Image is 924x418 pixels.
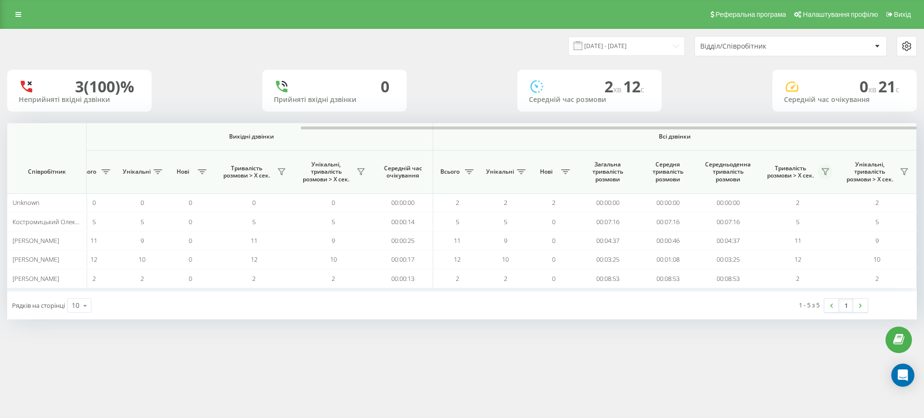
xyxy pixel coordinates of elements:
[552,236,555,245] span: 0
[141,274,144,283] span: 2
[795,255,801,264] span: 12
[456,217,459,226] span: 5
[698,212,758,231] td: 00:07:16
[638,193,698,212] td: 00:00:00
[252,274,256,283] span: 2
[373,212,433,231] td: 00:00:14
[896,84,899,95] span: c
[613,84,623,95] span: хв
[698,250,758,269] td: 00:03:25
[219,165,274,179] span: Тривалість розмови > Х сек.
[141,198,144,207] span: 0
[875,274,879,283] span: 2
[638,269,698,288] td: 00:08:53
[123,168,151,176] span: Унікальні
[13,217,92,226] span: Костромицький Олександр
[373,231,433,250] td: 00:00:25
[252,217,256,226] span: 5
[462,133,888,140] span: Всі дзвінки
[381,77,389,96] div: 0
[534,168,558,176] span: Нові
[189,255,192,264] span: 0
[189,217,192,226] span: 0
[552,274,555,283] span: 0
[698,193,758,212] td: 00:00:00
[529,96,650,104] div: Середній час розмови
[141,217,144,226] span: 5
[171,168,195,176] span: Нові
[504,217,507,226] span: 5
[13,198,39,207] span: Unknown
[803,11,878,18] span: Налаштування профілю
[796,274,799,283] span: 2
[795,236,801,245] span: 11
[141,236,144,245] span: 9
[700,42,815,51] div: Відділ/Співробітник
[504,198,507,207] span: 2
[577,193,638,212] td: 00:00:00
[552,255,555,264] span: 0
[251,236,257,245] span: 11
[13,255,59,264] span: [PERSON_NAME]
[189,274,192,283] span: 0
[577,212,638,231] td: 00:07:16
[504,274,507,283] span: 2
[875,198,879,207] span: 2
[438,168,462,176] span: Всього
[875,217,879,226] span: 5
[189,198,192,207] span: 0
[641,84,644,95] span: c
[251,255,257,264] span: 12
[698,231,758,250] td: 00:04:37
[799,300,820,310] div: 1 - 5 з 5
[90,236,97,245] span: 11
[92,274,96,283] span: 2
[638,231,698,250] td: 00:00:46
[252,198,256,207] span: 0
[839,299,853,312] a: 1
[842,161,897,183] span: Унікальні, тривалість розмови > Х сек.
[585,161,630,183] span: Загальна тривалість розмови
[19,96,140,104] div: Неприйняті вхідні дзвінки
[645,161,691,183] span: Середня тривалість розмови
[552,198,555,207] span: 2
[878,76,899,97] span: 21
[577,250,638,269] td: 00:03:25
[796,198,799,207] span: 2
[604,76,623,97] span: 2
[92,217,96,226] span: 5
[894,11,911,18] span: Вихід
[860,76,878,97] span: 0
[13,274,59,283] span: [PERSON_NAME]
[502,255,509,264] span: 10
[332,198,335,207] span: 0
[552,217,555,226] span: 0
[380,165,425,179] span: Середній час очікування
[332,217,335,226] span: 5
[577,269,638,288] td: 00:08:53
[373,193,433,212] td: 00:00:00
[716,11,786,18] span: Реферальна програма
[92,133,411,140] span: Вихідні дзвінки
[868,84,878,95] span: хв
[72,301,79,310] div: 10
[189,236,192,245] span: 0
[638,212,698,231] td: 00:07:16
[891,364,914,387] div: Open Intercom Messenger
[875,236,879,245] span: 9
[92,198,96,207] span: 0
[75,168,99,176] span: Всього
[796,217,799,226] span: 5
[486,168,514,176] span: Унікальні
[332,236,335,245] span: 9
[577,231,638,250] td: 00:04:37
[456,274,459,283] span: 2
[75,77,134,96] div: 3 (100)%
[274,96,395,104] div: Прийняті вхідні дзвінки
[139,255,145,264] span: 10
[332,274,335,283] span: 2
[698,269,758,288] td: 00:08:53
[763,165,818,179] span: Тривалість розмови > Х сек.
[13,236,59,245] span: [PERSON_NAME]
[456,198,459,207] span: 2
